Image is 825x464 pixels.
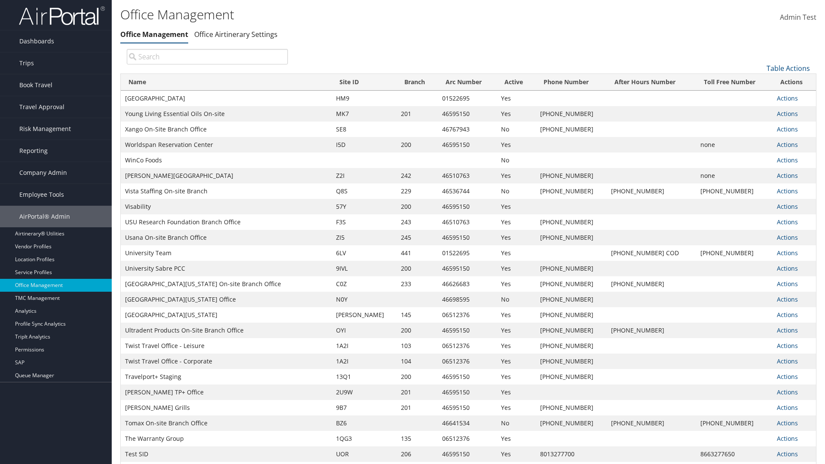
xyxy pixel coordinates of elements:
[777,264,798,272] a: Actions
[536,183,607,199] td: [PHONE_NUMBER]
[438,369,497,385] td: 46595150
[536,338,607,354] td: [PHONE_NUMBER]
[607,415,696,431] td: [PHONE_NUMBER]
[121,431,332,446] td: The Warranty Group
[438,415,497,431] td: 46641534
[777,388,798,396] a: Actions
[332,261,397,276] td: 9IVL
[777,218,798,226] a: Actions
[777,434,798,443] a: Actions
[121,153,332,168] td: WinCo Foods
[536,292,607,307] td: [PHONE_NUMBER]
[536,74,607,91] th: Phone Number: activate to sort column ascending
[121,323,332,338] td: Ultradent Products On-Site Branch Office
[121,338,332,354] td: Twist Travel Office - Leisure
[497,276,535,292] td: Yes
[397,307,438,323] td: 145
[397,431,438,446] td: 135
[536,214,607,230] td: [PHONE_NUMBER]
[332,292,397,307] td: N0Y
[332,74,397,91] th: Site ID: activate to sort column ascending
[438,431,497,446] td: 06512376
[497,338,535,354] td: Yes
[777,125,798,133] a: Actions
[696,245,773,261] td: [PHONE_NUMBER]
[438,106,497,122] td: 46595150
[777,140,798,149] a: Actions
[332,307,397,323] td: [PERSON_NAME]
[536,230,607,245] td: [PHONE_NUMBER]
[777,326,798,334] a: Actions
[777,280,798,288] a: Actions
[438,245,497,261] td: 01522695
[120,30,188,39] a: Office Management
[397,74,438,91] th: Branch: activate to sort column ascending
[497,261,535,276] td: Yes
[777,156,798,164] a: Actions
[780,12,816,22] span: Admin Test
[19,52,34,74] span: Trips
[777,419,798,427] a: Actions
[438,354,497,369] td: 06512376
[397,385,438,400] td: 201
[19,6,105,26] img: airportal-logo.png
[536,307,607,323] td: [PHONE_NUMBER]
[438,214,497,230] td: 46510763
[397,183,438,199] td: 229
[497,168,535,183] td: Yes
[332,106,397,122] td: MK7
[497,400,535,415] td: Yes
[332,385,397,400] td: 2U9W
[536,446,607,462] td: 8013277700
[777,202,798,211] a: Actions
[121,122,332,137] td: Xango On-Site Branch Office
[121,307,332,323] td: [GEOGRAPHIC_DATA][US_STATE]
[497,214,535,230] td: Yes
[536,276,607,292] td: [PHONE_NUMBER]
[121,245,332,261] td: University Team
[497,369,535,385] td: Yes
[121,214,332,230] td: USU Research Foundation Branch Office
[397,199,438,214] td: 200
[497,137,535,153] td: Yes
[19,184,64,205] span: Employee Tools
[332,415,397,431] td: BZ6
[536,106,607,122] td: [PHONE_NUMBER]
[121,106,332,122] td: Young Living Essential Oils On-site
[332,183,397,199] td: Q8S
[696,137,773,153] td: none
[397,400,438,415] td: 201
[696,415,773,431] td: [PHONE_NUMBER]
[332,137,397,153] td: I5D
[121,199,332,214] td: Visability
[777,295,798,303] a: Actions
[536,369,607,385] td: [PHONE_NUMBER]
[397,446,438,462] td: 206
[19,206,70,227] span: AirPortal® Admin
[497,415,535,431] td: No
[696,183,773,199] td: [PHONE_NUMBER]
[777,342,798,350] a: Actions
[438,385,497,400] td: 46595150
[121,292,332,307] td: [GEOGRAPHIC_DATA][US_STATE] Office
[536,400,607,415] td: [PHONE_NUMBER]
[438,261,497,276] td: 46595150
[332,214,397,230] td: F3S
[438,183,497,199] td: 46536744
[397,106,438,122] td: 201
[332,431,397,446] td: 1QG3
[536,323,607,338] td: [PHONE_NUMBER]
[497,385,535,400] td: Yes
[397,214,438,230] td: 243
[397,230,438,245] td: 245
[536,122,607,137] td: [PHONE_NUMBER]
[332,91,397,106] td: HM9
[497,230,535,245] td: Yes
[777,403,798,412] a: Actions
[121,415,332,431] td: Tomax On-site Branch Office
[438,400,497,415] td: 46595150
[438,338,497,354] td: 06512376
[397,261,438,276] td: 200
[397,276,438,292] td: 233
[497,446,535,462] td: Yes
